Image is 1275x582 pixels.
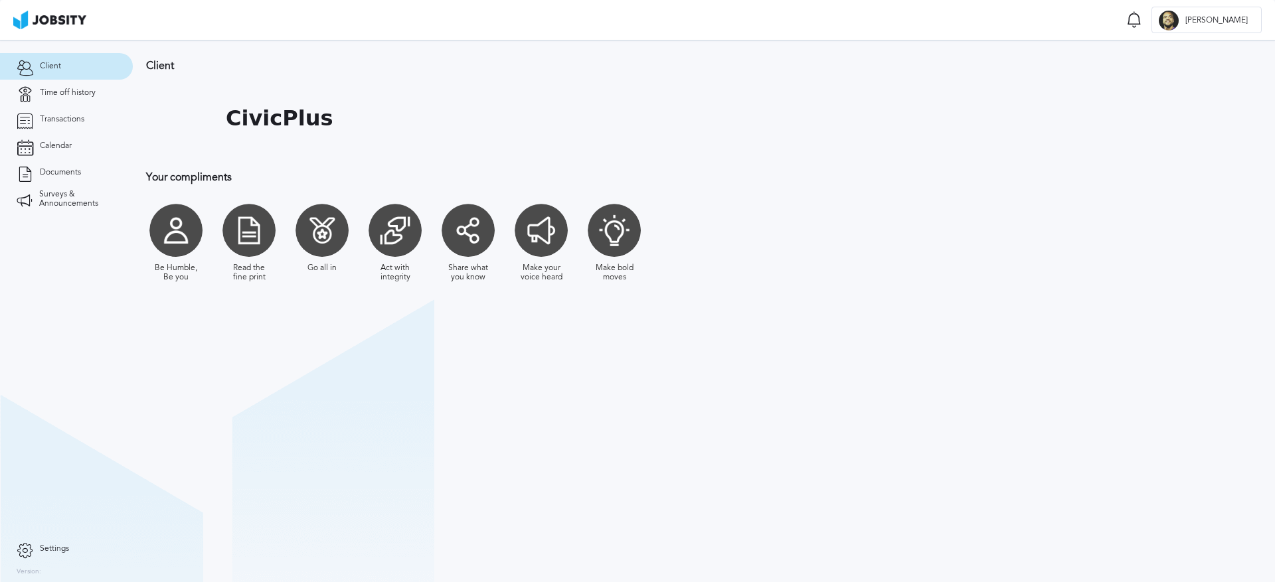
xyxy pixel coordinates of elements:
[307,263,337,273] div: Go all in
[372,263,418,282] div: Act with integrity
[40,115,84,124] span: Transactions
[518,263,564,282] div: Make your voice heard
[445,263,491,282] div: Share what you know
[40,88,96,98] span: Time off history
[40,168,81,177] span: Documents
[226,106,333,131] h1: CivicPlus
[13,11,86,29] img: ab4bad089aa723f57921c736e9817d99.png
[40,62,61,71] span: Client
[153,263,199,282] div: Be Humble, Be you
[226,263,272,282] div: Read the fine print
[40,544,69,553] span: Settings
[1179,16,1254,25] span: [PERSON_NAME]
[591,263,637,282] div: Make bold moves
[40,141,72,151] span: Calendar
[1159,11,1179,31] div: D
[146,171,867,183] h3: Your compliments
[39,190,116,208] span: Surveys & Announcements
[17,568,41,576] label: Version:
[146,60,867,72] h3: Client
[1151,7,1262,33] button: D[PERSON_NAME]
